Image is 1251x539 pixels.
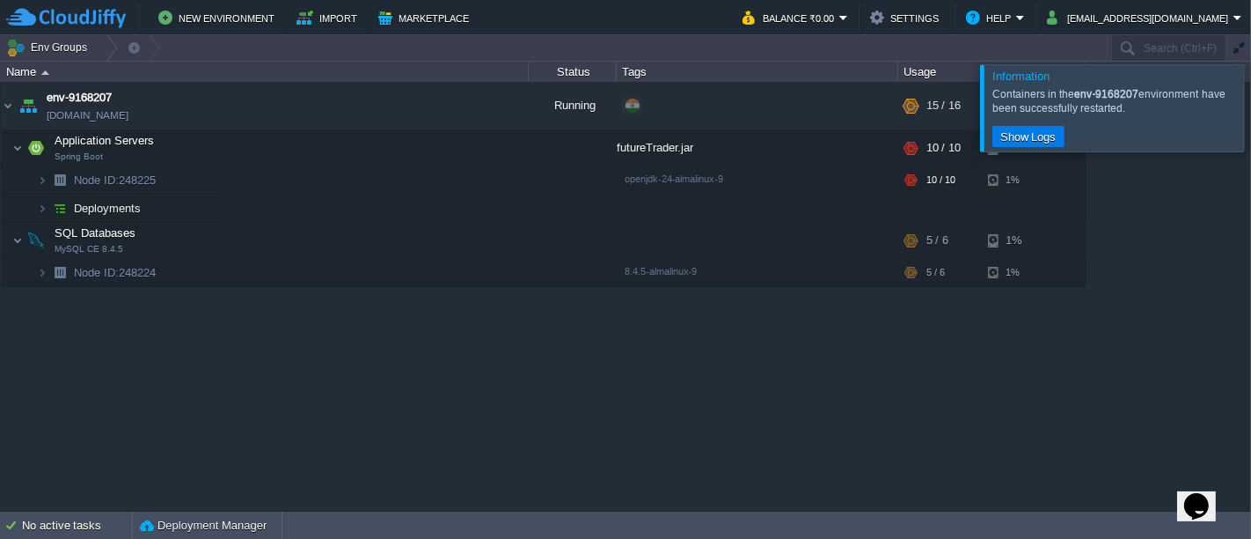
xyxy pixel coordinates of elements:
img: AMDAwAAAACH5BAEAAAAALAAAAAABAAEAAAICRAEAOw== [37,166,48,194]
button: Settings [870,7,944,28]
button: Marketplace [378,7,474,28]
button: Show Logs [995,129,1062,144]
button: [EMAIL_ADDRESS][DOMAIN_NAME] [1047,7,1233,28]
span: Spring Boot [55,151,103,162]
b: env-9168207 [1075,88,1139,100]
img: AMDAwAAAACH5BAEAAAAALAAAAAABAAEAAAICRAEAOw== [1,82,15,129]
div: 1% [988,223,1045,258]
img: AMDAwAAAACH5BAEAAAAALAAAAAABAAEAAAICRAEAOw== [37,195,48,222]
button: Import [296,7,362,28]
div: 10 / 10 [926,130,961,166]
div: Running [529,82,617,129]
img: AMDAwAAAACH5BAEAAAAALAAAAAABAAEAAAICRAEAOw== [37,259,48,286]
span: 8.4.5-almalinux-9 [625,266,697,277]
div: 5 / 6 [926,223,948,258]
div: 1% [988,166,1045,194]
div: Usage [899,62,1085,82]
div: 1% [988,259,1045,286]
span: Node ID: [74,174,119,187]
a: env-9168207 [47,89,112,107]
div: 15 / 16 [926,82,961,129]
img: AMDAwAAAACH5BAEAAAAALAAAAAABAAEAAAICRAEAOw== [24,223,48,258]
span: openjdk-24-almalinux-9 [625,174,723,184]
button: Balance ₹0.00 [743,7,839,28]
a: Application ServersSpring Boot [53,134,157,147]
span: Node ID: [74,266,119,279]
a: [DOMAIN_NAME] [47,107,128,124]
div: Status [530,62,616,82]
button: New Environment [158,7,280,28]
img: AMDAwAAAACH5BAEAAAAALAAAAAABAAEAAAICRAEAOw== [48,259,72,286]
div: Tags [618,62,897,82]
div: Name [2,62,528,82]
div: 5 / 6 [926,259,945,286]
img: AMDAwAAAACH5BAEAAAAALAAAAAABAAEAAAICRAEAOw== [41,70,49,75]
span: Information [992,70,1050,83]
img: AMDAwAAAACH5BAEAAAAALAAAAAABAAEAAAICRAEAOw== [12,130,23,166]
span: Application Servers [53,133,157,148]
a: SQL DatabasesMySQL CE 8.4.5 [53,226,138,240]
a: Node ID:248225 [72,173,158,188]
span: MySQL CE 8.4.5 [55,244,123,255]
img: CloudJiffy [6,7,126,29]
div: Containers in the environment have been successfully restarted. [992,87,1240,115]
span: SQL Databases [53,225,138,240]
a: Deployments [72,201,143,216]
span: 248224 [72,265,158,280]
a: Node ID:248224 [72,265,158,280]
button: Help [966,7,1016,28]
img: AMDAwAAAACH5BAEAAAAALAAAAAABAAEAAAICRAEAOw== [48,166,72,194]
iframe: chat widget [1177,469,1233,521]
img: AMDAwAAAACH5BAEAAAAALAAAAAABAAEAAAICRAEAOw== [16,82,40,129]
div: futureTrader.jar [617,130,898,166]
div: 10 / 10 [926,166,955,194]
img: AMDAwAAAACH5BAEAAAAALAAAAAABAAEAAAICRAEAOw== [12,223,23,258]
img: AMDAwAAAACH5BAEAAAAALAAAAAABAAEAAAICRAEAOw== [48,195,72,222]
button: Env Groups [6,35,93,60]
button: Deployment Manager [140,517,267,535]
span: 248225 [72,173,158,188]
img: AMDAwAAAACH5BAEAAAAALAAAAAABAAEAAAICRAEAOw== [24,130,48,166]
